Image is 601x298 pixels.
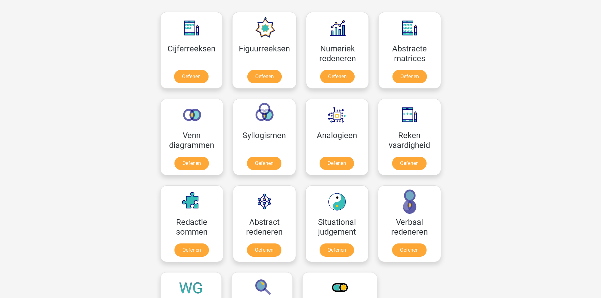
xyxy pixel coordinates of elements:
[320,157,354,170] a: Oefenen
[320,243,354,257] a: Oefenen
[174,243,209,257] a: Oefenen
[247,157,281,170] a: Oefenen
[247,243,281,257] a: Oefenen
[247,70,282,83] a: Oefenen
[392,70,427,83] a: Oefenen
[392,243,427,257] a: Oefenen
[174,157,209,170] a: Oefenen
[174,70,209,83] a: Oefenen
[392,157,427,170] a: Oefenen
[320,70,355,83] a: Oefenen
